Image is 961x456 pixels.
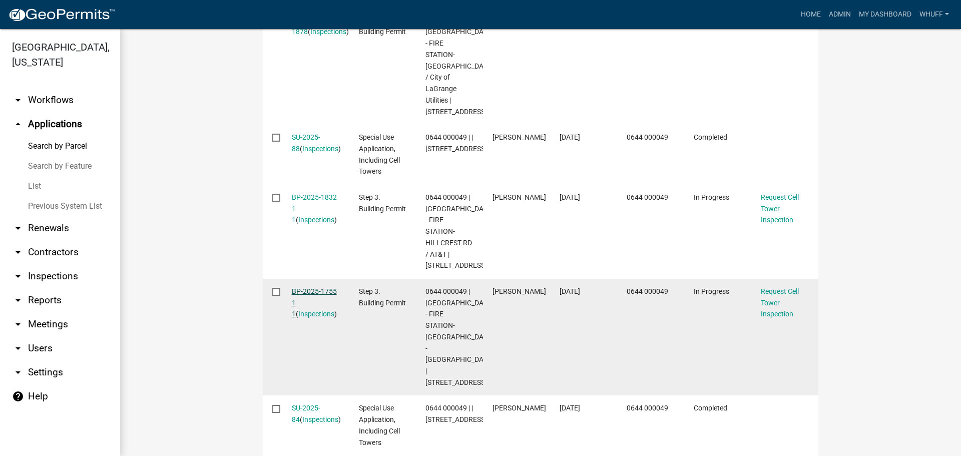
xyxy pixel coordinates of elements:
[12,366,24,378] i: arrow_drop_down
[560,133,580,141] span: 03/24/2025
[292,132,340,155] div: ( )
[560,193,580,201] span: 03/18/2025
[694,193,729,201] span: In Progress
[493,404,546,412] span: Katie Howard
[302,415,338,423] a: Inspections
[627,193,668,201] span: 0644 000049
[493,193,546,201] span: Katie Howard
[425,17,493,116] span: 0644 000049 | TROUP COUNTY - FIRE STATION-HILLCREST RD / City of LaGrange Utilities | 28 30 HILLC...
[12,222,24,234] i: arrow_drop_down
[310,28,346,36] a: Inspections
[359,133,400,175] span: Special Use Application, Including Cell Towers
[560,404,580,412] span: 01/16/2025
[12,318,24,330] i: arrow_drop_down
[298,216,334,224] a: Inspections
[694,133,727,141] span: Completed
[12,94,24,106] i: arrow_drop_down
[292,192,340,226] div: ( )
[425,133,487,153] span: 0644 000049 | | 28 30 HILLCREST RD
[855,5,915,24] a: My Dashboard
[292,287,337,318] a: BP-2025-1755 1 1
[12,342,24,354] i: arrow_drop_down
[425,404,487,423] span: 0644 000049 | | 28 30 HILLCREST RD
[425,193,493,270] span: 0644 000049 | TROUP COUNTY - FIRE STATION-HILLCREST RD / AT&T | 28 30 HILLCREST RD
[359,287,406,307] span: Step 3. Building Permit
[292,286,340,320] div: ( )
[359,404,400,446] span: Special Use Application, Including Cell Towers
[761,193,799,224] a: Request Cell Tower Inspection
[12,294,24,306] i: arrow_drop_down
[627,404,668,412] span: 0644 000049
[292,133,320,153] a: SU-2025-88
[493,133,546,141] span: Kyle Galloway
[560,287,580,295] span: 01/31/2025
[694,404,727,412] span: Completed
[298,310,334,318] a: Inspections
[12,270,24,282] i: arrow_drop_down
[425,287,493,386] span: 0644 000049 | TROUP COUNTY - FIRE STATION-HILLCREST RD - Verizon | 28 30 HILLCREST RD
[915,5,953,24] a: whuff
[627,133,668,141] span: 0644 000049
[12,390,24,402] i: help
[292,404,320,423] a: SU-2025-84
[797,5,825,24] a: Home
[292,193,337,224] a: BP-2025-1832 1 1
[825,5,855,24] a: Admin
[359,193,406,213] span: Step 3. Building Permit
[761,287,799,318] a: Request Cell Tower Inspection
[292,402,340,425] div: ( )
[12,246,24,258] i: arrow_drop_down
[493,287,546,295] span: Jeannie Koehl
[627,287,668,295] span: 0644 000049
[694,287,729,295] span: In Progress
[302,145,338,153] a: Inspections
[12,118,24,130] i: arrow_drop_up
